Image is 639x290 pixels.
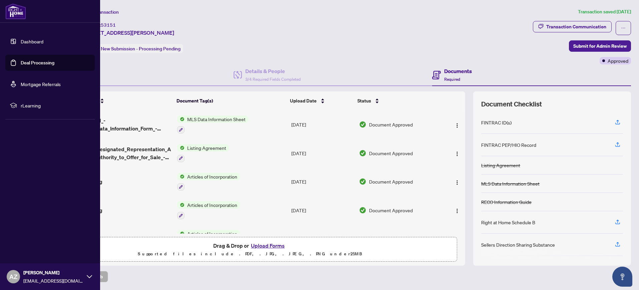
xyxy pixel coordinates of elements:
span: New Submission - Processing Pending [101,46,181,52]
span: [STREET_ADDRESS][PERSON_NAME] [83,29,174,37]
span: Document Approved [369,207,413,214]
img: Status Icon [177,230,185,237]
div: MLS Data Information Sheet [481,180,540,187]
button: Status IconListing Agreement [177,144,229,162]
span: Articles of Incorporation [185,173,240,180]
button: Status IconArticles of Incorporation [177,201,240,219]
h4: Details & People [245,67,301,75]
span: [EMAIL_ADDRESS][DOMAIN_NAME] [23,277,83,284]
span: MLS Data Information Sheet [185,115,248,123]
td: [DATE] [289,110,356,139]
span: View Transaction [83,9,119,15]
span: Status [357,97,371,104]
img: Status Icon [177,173,185,180]
article: Transaction saved [DATE] [578,8,631,16]
div: FINTRAC PEP/HIO Record [481,141,536,149]
img: Document Status [359,121,366,128]
span: Approved [608,57,628,64]
span: Document Approved [369,150,413,157]
span: Drag & Drop orUpload FormsSupported files include .PDF, .JPG, .JPEG, .PNG under25MB [43,237,457,262]
a: Deal Processing [21,60,54,66]
img: logo [5,3,26,19]
div: Status: [83,44,183,53]
img: Document Status [359,207,366,214]
button: Open asap [612,267,632,287]
img: Document Status [359,150,366,157]
span: Document Approved [369,121,413,128]
button: Status IconArticles of Incorporation [177,230,240,248]
div: FINTRAC ID(s) [481,119,512,126]
button: Transaction Communication [533,21,612,32]
button: Submit for Admin Review [569,40,631,52]
img: Status Icon [177,115,185,123]
span: rLearning [21,102,90,109]
button: Status IconArticles of Incorporation [177,173,240,191]
button: Logo [452,176,462,187]
div: RECO Information Guide [481,198,532,206]
img: Document Status [359,178,366,185]
button: Status IconMLS Data Information Sheet [177,115,248,133]
span: 3/4 Required Fields Completed [245,77,301,82]
span: Required [444,77,460,82]
p: Supported files include .PDF, .JPG, .JPEG, .PNG under 25 MB [47,250,453,258]
td: [DATE] [289,168,356,196]
a: Dashboard [21,38,43,44]
div: Sellers Direction Sharing Substance [481,241,555,248]
span: 271_Seller_Designated_Representation_Agreement_Authority_to_Offer_for_Sale_-_PropTx-[PERSON_NAME]... [67,145,172,161]
img: Logo [454,151,460,157]
button: Upload Forms [249,241,287,250]
img: Logo [454,180,460,185]
div: Listing Agreement [481,162,520,169]
span: Articles of Incorporation [185,201,240,209]
button: Logo [452,148,462,159]
img: Status Icon [177,144,185,152]
img: Logo [454,208,460,214]
button: Logo [452,205,462,216]
div: Right at Home Schedule B [481,219,535,226]
span: Listing Agreement [185,144,229,152]
img: Status Icon [177,201,185,209]
span: Document Approved [369,178,413,185]
span: Drag & Drop or [213,241,287,250]
span: Articles of Incorporation [185,230,240,237]
h4: Documents [444,67,472,75]
th: Upload Date [287,91,355,110]
span: Document Checklist [481,99,542,109]
span: [PERSON_NAME] [23,269,83,276]
span: 290_Freehold_-_Sale_MLS_Data_Information_Form_-_PropTx-[PERSON_NAME].pdf [67,116,172,132]
td: [DATE] [289,139,356,168]
td: [DATE] [289,196,356,225]
th: (6) File Name [64,91,174,110]
button: Logo [452,119,462,130]
span: AZ [9,272,17,281]
a: Mortgage Referrals [21,81,61,87]
th: Document Tag(s) [174,91,287,110]
img: Logo [454,123,460,128]
span: 53151 [101,22,116,28]
span: Upload Date [290,97,317,104]
span: ellipsis [621,26,626,30]
td: [DATE] [289,225,356,253]
th: Status [355,91,439,110]
span: Submit for Admin Review [573,41,627,51]
div: Transaction Communication [546,21,606,32]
